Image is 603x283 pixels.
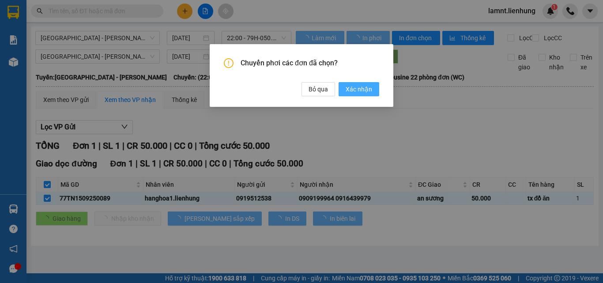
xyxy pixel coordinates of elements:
[309,84,328,94] span: Bỏ qua
[224,58,234,68] span: exclamation-circle
[301,82,335,96] button: Bỏ qua
[339,82,379,96] button: Xác nhận
[241,58,379,68] span: Chuyển phơi các đơn đã chọn?
[346,84,372,94] span: Xác nhận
